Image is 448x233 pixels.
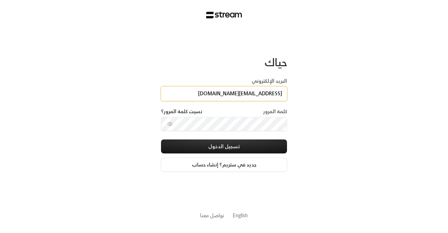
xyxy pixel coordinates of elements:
[161,108,202,115] a: نسيت كلمة المرور؟
[200,212,224,219] button: تواصل معنا
[252,77,287,84] label: البريد الإلكتروني
[265,53,287,71] span: حياك
[161,139,287,153] button: تسجيل الدخول
[164,118,176,130] button: toggle password visibility
[233,209,248,222] a: English
[161,158,287,172] a: جديد في ستريم؟ إنشاء حساب
[206,12,242,19] img: Stream Logo
[263,108,287,115] label: كلمة المرور
[200,211,224,220] a: تواصل معنا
